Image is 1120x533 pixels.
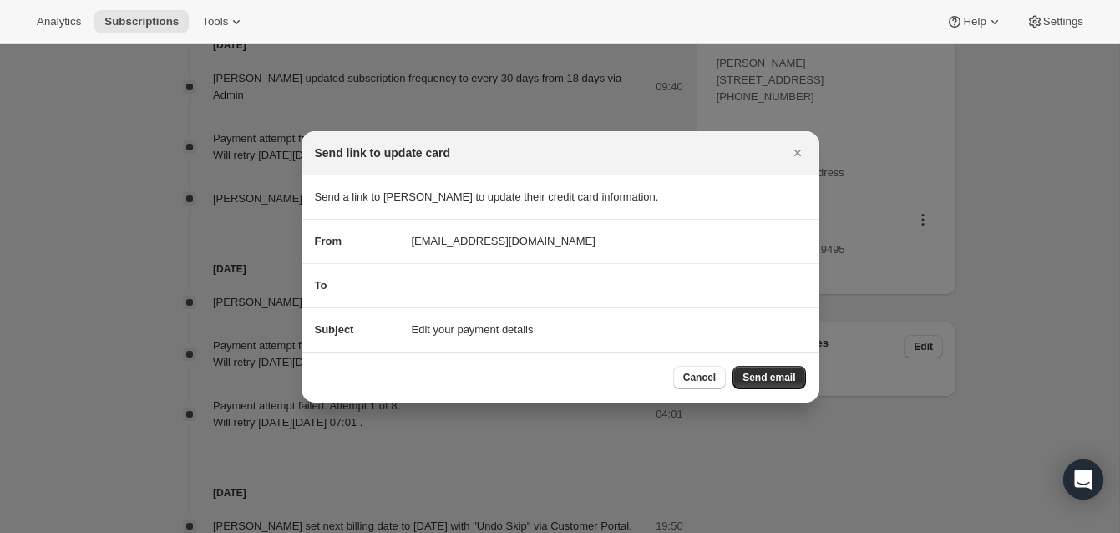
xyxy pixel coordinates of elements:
[732,366,805,389] button: Send email
[315,235,342,247] span: From
[27,10,91,33] button: Analytics
[202,15,228,28] span: Tools
[963,15,986,28] span: Help
[315,279,327,292] span: To
[94,10,189,33] button: Subscriptions
[412,233,595,250] span: [EMAIL_ADDRESS][DOMAIN_NAME]
[742,371,795,384] span: Send email
[673,366,726,389] button: Cancel
[37,15,81,28] span: Analytics
[936,10,1012,33] button: Help
[683,371,716,384] span: Cancel
[412,322,534,338] span: Edit your payment details
[315,145,451,161] h2: Send link to update card
[1063,459,1103,500] div: Open Intercom Messenger
[315,189,806,206] p: Send a link to [PERSON_NAME] to update their credit card information.
[1016,10,1093,33] button: Settings
[192,10,255,33] button: Tools
[786,141,809,165] button: Close
[104,15,179,28] span: Subscriptions
[1043,15,1083,28] span: Settings
[315,323,354,336] span: Subject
